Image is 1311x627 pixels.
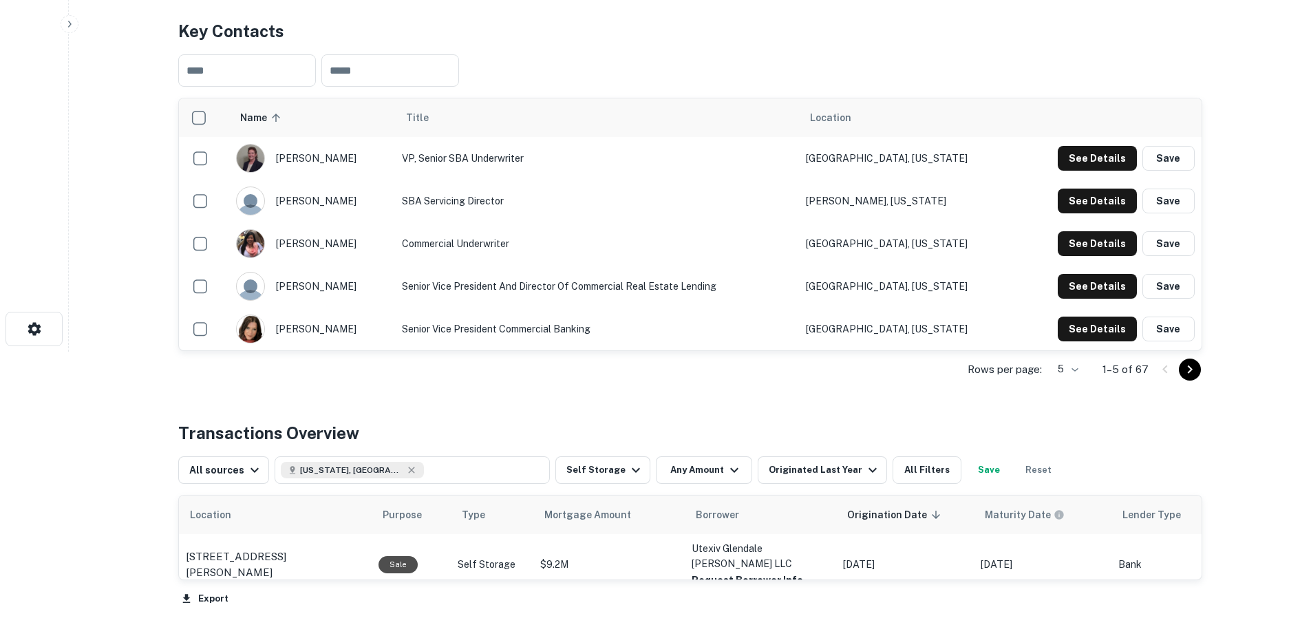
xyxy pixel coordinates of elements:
[237,187,264,215] img: 9c8pery4andzj6ohjkjp54ma2
[1058,146,1137,171] button: See Details
[178,19,1202,43] h4: Key Contacts
[395,137,800,180] td: VP, Senior SBA Underwriter
[1058,274,1137,299] button: See Details
[1102,361,1149,378] p: 1–5 of 67
[236,315,387,343] div: [PERSON_NAME]
[533,496,685,534] th: Mortgage Amount
[1122,507,1181,523] span: Lender Type
[810,109,851,126] span: Location
[229,98,394,137] th: Name
[1111,496,1235,534] th: Lender Type
[178,456,269,484] button: All sources
[179,496,1202,580] div: scrollable content
[847,507,945,523] span: Origination Date
[540,557,678,572] p: $9.2M
[1058,317,1137,341] button: See Details
[240,109,285,126] span: Name
[836,496,974,534] th: Origination Date
[544,507,649,523] span: Mortgage Amount
[555,456,650,484] button: Self Storage
[696,507,739,523] span: Borrower
[799,265,1015,308] td: [GEOGRAPHIC_DATA], [US_STATE]
[974,496,1111,534] th: Maturity dates displayed may be estimated. Please contact the lender for the most accurate maturi...
[799,222,1015,265] td: [GEOGRAPHIC_DATA], [US_STATE]
[395,222,800,265] td: Commercial Underwriter
[189,462,263,478] div: All sources
[462,507,485,523] span: Type
[799,180,1015,222] td: [PERSON_NAME], [US_STATE]
[1179,359,1201,381] button: Go to next page
[236,144,387,173] div: [PERSON_NAME]
[758,456,887,484] button: Originated Last Year
[985,507,1065,522] div: Maturity dates displayed may be estimated. Please contact the lender for the most accurate maturi...
[379,556,418,573] div: Sale
[186,549,365,581] a: [STREET_ADDRESS][PERSON_NAME]
[237,230,264,257] img: 1516723557800
[967,456,1011,484] button: Save your search to get updates of matches that match your search criteria.
[985,507,1083,522] span: Maturity dates displayed may be estimated. Please contact the lender for the most accurate maturi...
[968,361,1042,378] p: Rows per page:
[685,496,836,534] th: Borrower
[1047,359,1080,379] div: 5
[236,187,387,215] div: [PERSON_NAME]
[1142,189,1195,213] button: Save
[236,229,387,258] div: [PERSON_NAME]
[1118,557,1228,572] p: Bank
[395,308,800,350] td: Senior Vice President Commercial Banking
[395,180,800,222] td: SBA Servicing Director
[799,98,1015,137] th: Location
[1142,274,1195,299] button: Save
[692,572,803,588] button: Request Borrower Info
[236,272,387,301] div: [PERSON_NAME]
[1242,517,1311,583] iframe: Chat Widget
[981,557,1105,572] p: [DATE]
[1142,146,1195,171] button: Save
[799,137,1015,180] td: [GEOGRAPHIC_DATA], [US_STATE]
[985,507,1051,522] h6: Maturity Date
[406,109,447,126] span: Title
[1142,231,1195,256] button: Save
[237,273,264,300] img: 9c8pery4andzj6ohjkjp54ma2
[190,507,249,523] span: Location
[1058,189,1137,213] button: See Details
[179,496,372,534] th: Location
[300,464,403,476] span: [US_STATE], [GEOGRAPHIC_DATA]
[275,456,550,484] button: [US_STATE], [GEOGRAPHIC_DATA]
[843,557,967,572] p: [DATE]
[656,456,752,484] button: Any Amount
[237,145,264,172] img: 1722578993994
[799,308,1015,350] td: [GEOGRAPHIC_DATA], [US_STATE]
[178,588,232,609] button: Export
[692,541,829,571] p: Utexiv Glendale [PERSON_NAME] LLC
[893,456,961,484] button: All Filters
[395,98,800,137] th: Title
[451,496,533,534] th: Type
[383,507,440,523] span: Purpose
[1016,456,1060,484] button: Reset
[458,557,526,572] p: Self Storage
[372,496,451,534] th: Purpose
[395,265,800,308] td: Senior Vice President and Director of Commercial Real Estate Lending
[178,421,359,445] h4: Transactions Overview
[237,315,264,343] img: 1690469047161
[1058,231,1137,256] button: See Details
[179,98,1202,350] div: scrollable content
[769,462,881,478] div: Originated Last Year
[1142,317,1195,341] button: Save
